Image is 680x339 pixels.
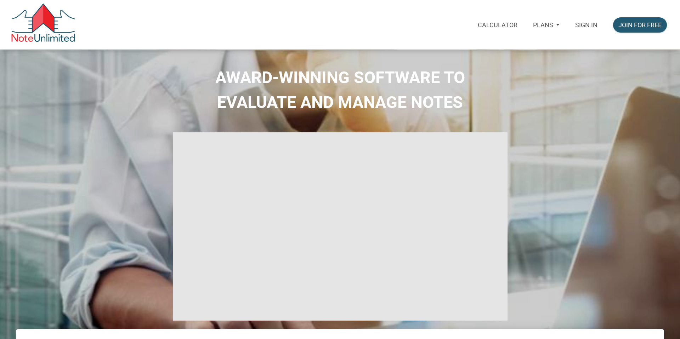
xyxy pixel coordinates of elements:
iframe: NoteUnlimited [173,132,508,321]
button: Join for free [613,17,667,33]
h2: AWARD-WINNING SOFTWARE TO EVALUATE AND MANAGE NOTES [5,65,675,115]
button: Plans [525,12,567,38]
div: Join for free [618,20,662,30]
p: Plans [533,21,553,29]
a: Sign in [567,12,605,38]
p: Sign in [575,21,597,29]
p: Calculator [478,21,517,29]
a: Join for free [605,12,675,38]
a: Calculator [470,12,525,38]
